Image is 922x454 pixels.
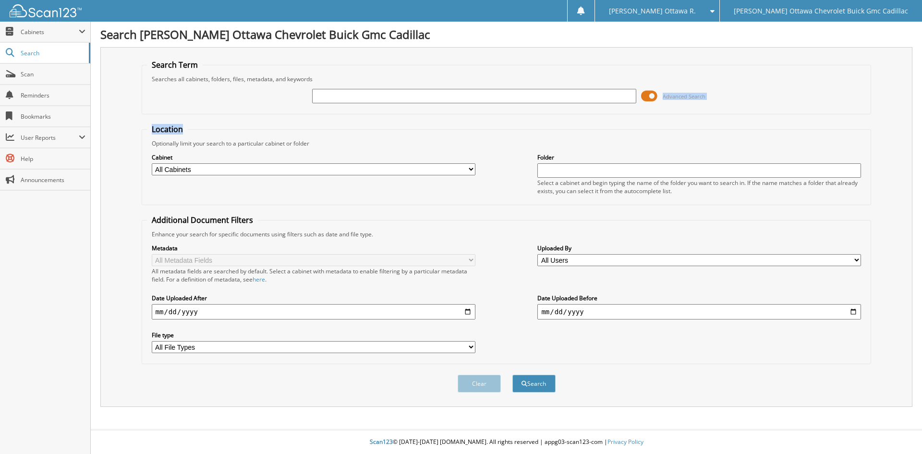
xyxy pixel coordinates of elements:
span: Cabinets [21,28,79,36]
button: Clear [458,375,501,393]
legend: Search Term [147,60,203,70]
div: Enhance your search for specific documents using filters such as date and file type. [147,230,866,238]
label: Date Uploaded After [152,294,475,302]
img: scan123-logo-white.svg [10,4,82,17]
button: Search [512,375,556,393]
span: Bookmarks [21,112,85,121]
span: Reminders [21,91,85,99]
label: Metadata [152,244,475,252]
h1: Search [PERSON_NAME] Ottawa Chevrolet Buick Gmc Cadillac [100,26,912,42]
label: Folder [537,153,861,161]
div: All metadata fields are searched by default. Select a cabinet with metadata to enable filtering b... [152,267,475,283]
input: start [152,304,475,319]
span: Search [21,49,84,57]
label: Cabinet [152,153,475,161]
a: Privacy Policy [607,438,643,446]
label: Date Uploaded Before [537,294,861,302]
span: Help [21,155,85,163]
span: [PERSON_NAME] Ottawa Chevrolet Buick Gmc Cadillac [734,8,908,14]
div: Optionally limit your search to a particular cabinet or folder [147,139,866,147]
div: © [DATE]-[DATE] [DOMAIN_NAME]. All rights reserved | appg03-scan123-com | [91,430,922,454]
span: Advanced Search [663,93,705,100]
span: Announcements [21,176,85,184]
span: [PERSON_NAME] Ottawa R. [609,8,696,14]
input: end [537,304,861,319]
legend: Location [147,124,188,135]
iframe: Chat Widget [874,408,922,454]
span: User Reports [21,134,79,142]
label: Uploaded By [537,244,861,252]
span: Scan [21,70,85,78]
legend: Additional Document Filters [147,215,258,225]
div: Searches all cabinets, folders, files, metadata, and keywords [147,75,866,83]
a: here [253,275,265,283]
div: Select a cabinet and begin typing the name of the folder you want to search in. If the name match... [537,179,861,195]
label: File type [152,331,475,339]
span: Scan123 [370,438,393,446]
